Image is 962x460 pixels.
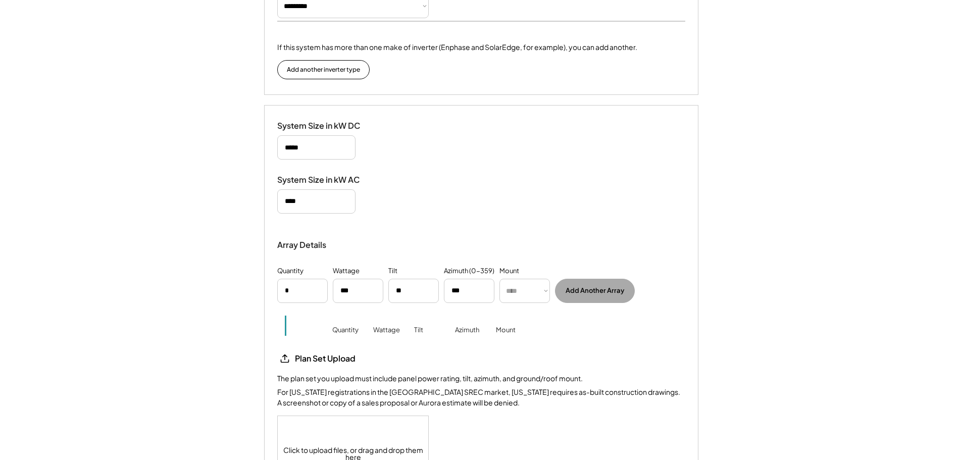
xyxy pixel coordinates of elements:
[277,239,328,251] div: Array Details
[277,374,583,384] div: The plan set you upload must include panel power rating, tilt, azimuth, and ground/roof mount.
[373,326,400,348] div: Wattage
[388,266,397,276] div: Tilt
[277,42,637,53] div: If this system has more than one make of inverter (Enphase and SolarEdge, for example), you can a...
[277,121,378,131] div: System Size in kW DC
[277,60,370,79] button: Add another inverter type
[277,266,303,276] div: Quantity
[333,266,360,276] div: Wattage
[496,326,516,348] div: Mount
[332,326,359,348] div: Quantity
[555,279,635,303] button: Add Another Array
[444,266,494,276] div: Azimuth (0-359)
[277,387,685,408] div: For [US_STATE] registrations in the [GEOGRAPHIC_DATA] SREC market, [US_STATE] requires as-built c...
[414,326,423,348] div: Tilt
[455,326,479,348] div: Azimuth
[499,266,519,276] div: Mount
[277,175,378,185] div: System Size in kW AC
[295,353,396,364] div: Plan Set Upload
